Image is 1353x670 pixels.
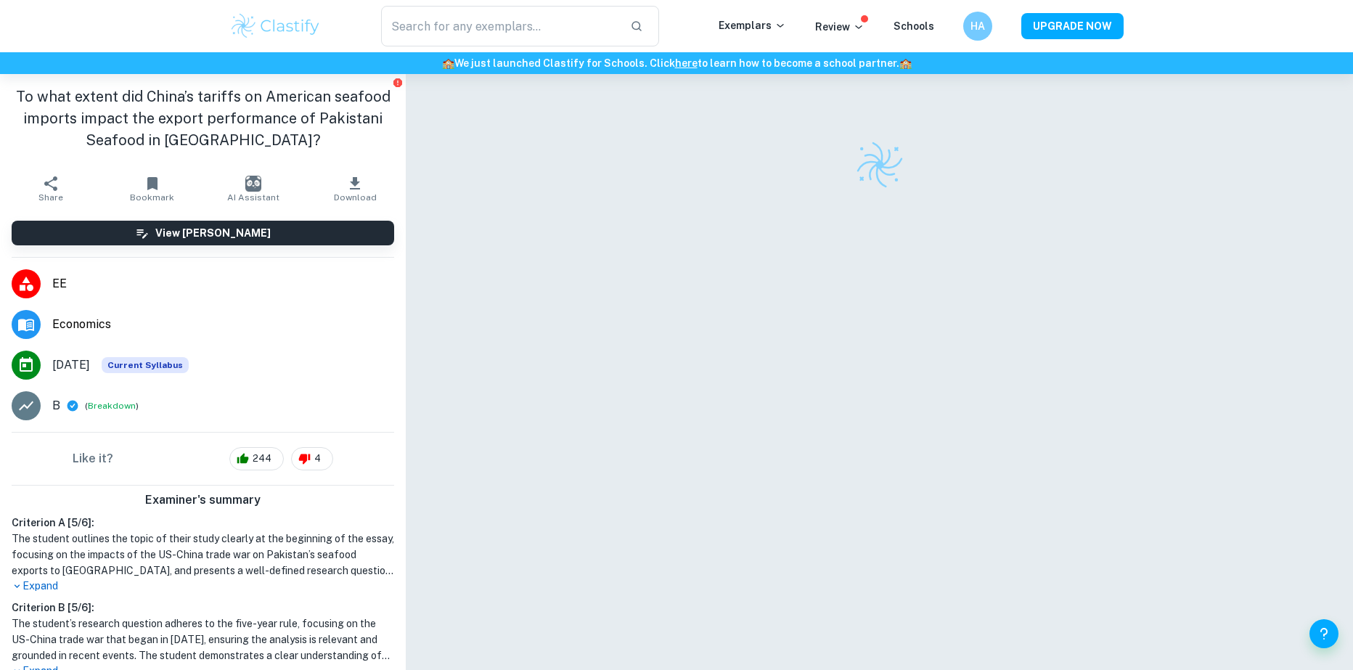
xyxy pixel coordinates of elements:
span: Download [334,192,377,203]
input: Search for any exemplars... [381,6,618,46]
button: HA [963,12,992,41]
span: EE [52,275,394,293]
h1: To what extent did China’s tariffs on American seafood imports impact the export performance of P... [12,86,394,151]
p: Exemplars [719,17,786,33]
h6: HA [970,18,986,34]
span: 🏫 [899,57,912,69]
h6: We just launched Clastify for Schools. Click to learn how to become a school partner. [3,55,1350,71]
a: here [675,57,698,69]
a: Schools [894,20,934,32]
span: AI Assistant [227,192,279,203]
span: Share [38,192,63,203]
span: ( ) [85,399,139,413]
div: 244 [229,447,284,470]
button: UPGRADE NOW [1021,13,1124,39]
span: 🏫 [442,57,454,69]
div: 4 [291,447,333,470]
button: Report issue [392,77,403,88]
img: Clastify logo [229,12,322,41]
h6: Examiner's summary [6,491,400,509]
span: 244 [245,452,279,466]
h6: View [PERSON_NAME] [155,225,271,241]
h6: Like it? [73,450,113,467]
h1: The student outlines the topic of their study clearly at the beginning of the essay, focusing on ... [12,531,394,579]
span: Current Syllabus [102,357,189,373]
h6: Criterion A [ 5 / 6 ]: [12,515,394,531]
p: Review [815,19,864,35]
img: Clastify logo [854,139,905,190]
span: Bookmark [130,192,174,203]
button: Download [304,168,406,209]
button: Bookmark [102,168,203,209]
button: AI Assistant [203,168,305,209]
button: View [PERSON_NAME] [12,221,394,245]
button: Help and Feedback [1309,619,1338,648]
button: Breakdown [88,399,136,412]
span: 4 [306,452,329,466]
span: Economics [52,316,394,333]
div: This exemplar is based on the current syllabus. Feel free to refer to it for inspiration/ideas wh... [102,357,189,373]
img: AI Assistant [245,176,261,192]
h6: Criterion B [ 5 / 6 ]: [12,600,394,616]
h1: The student’s research question adheres to the five-year rule, focusing on the US-China trade war... [12,616,394,663]
p: B [52,397,60,414]
p: Expand [12,579,394,594]
span: [DATE] [52,356,90,374]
